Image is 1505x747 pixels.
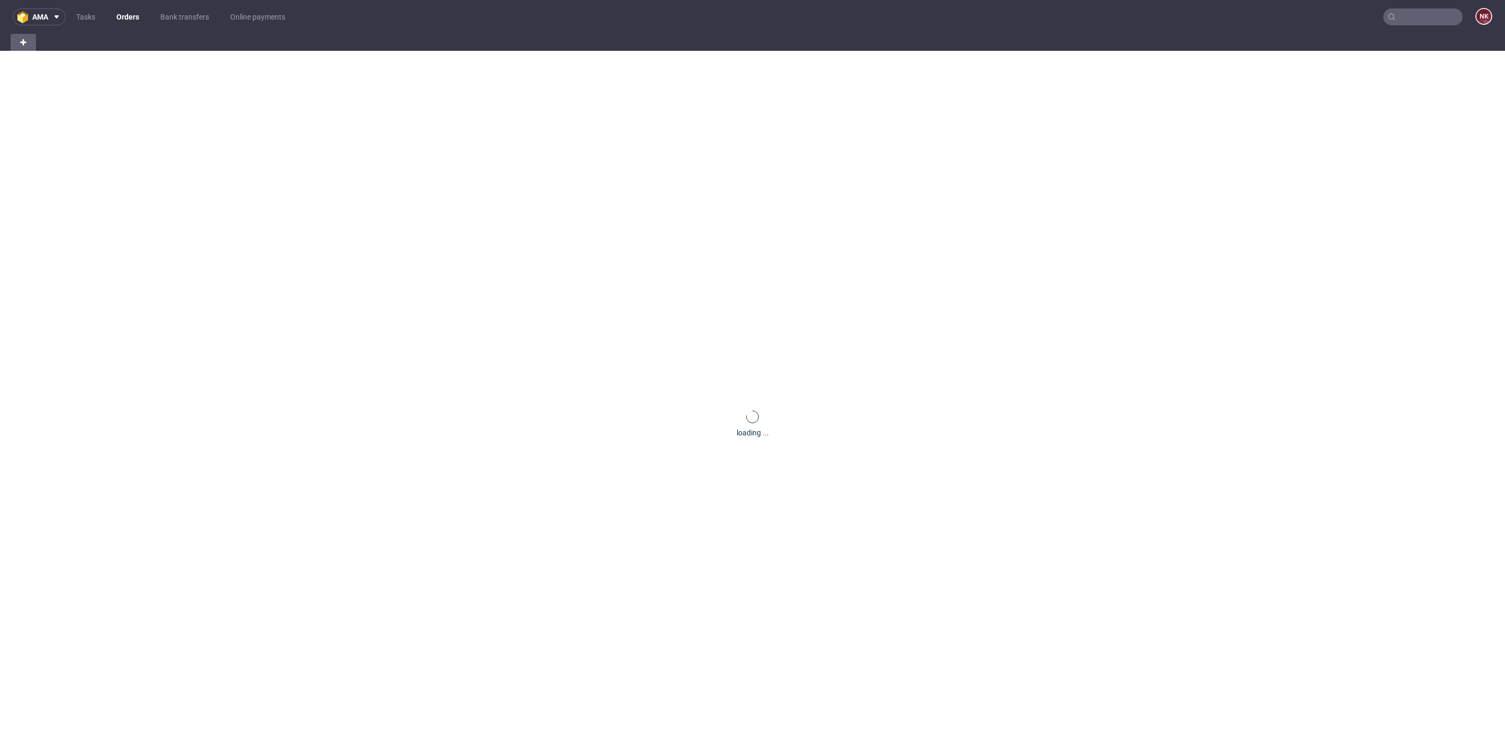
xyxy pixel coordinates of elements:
a: Online payments [224,8,292,25]
a: Bank transfers [154,8,215,25]
span: ama [32,13,48,21]
img: logo [17,11,32,23]
button: ama [13,8,66,25]
a: Orders [110,8,146,25]
figcaption: NK [1476,9,1491,24]
div: loading ... [737,427,769,438]
a: Tasks [70,8,102,25]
